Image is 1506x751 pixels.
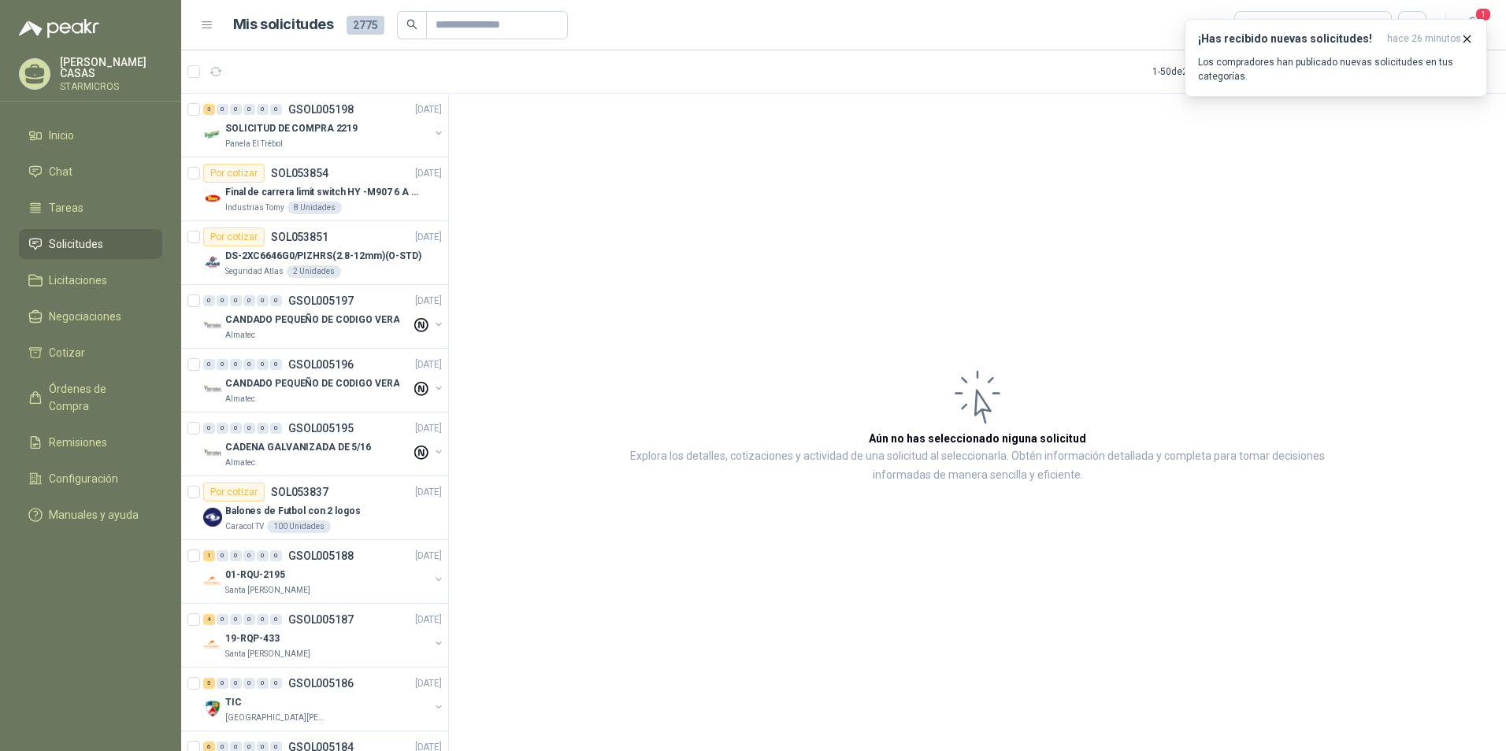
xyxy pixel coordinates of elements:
div: Por cotizar [203,483,265,501]
div: 0 [243,359,255,370]
a: Manuales y ayuda [19,500,162,530]
div: 0 [230,678,242,689]
div: 0 [243,614,255,625]
p: GSOL005187 [288,614,354,625]
a: 0 0 0 0 0 0 GSOL005196[DATE] Company LogoCANDADO PEQUEÑO DE CODIGO VERAAlmatec [203,355,445,405]
span: Licitaciones [49,272,107,289]
p: [DATE] [415,230,442,245]
img: Company Logo [203,572,222,590]
button: 1 [1459,11,1487,39]
a: Configuración [19,464,162,494]
p: SOL053851 [271,231,328,242]
p: STARMICROS [60,82,162,91]
p: SOL053837 [271,486,328,498]
div: 0 [270,423,282,434]
a: Negociaciones [19,302,162,331]
p: GSOL005197 [288,295,354,306]
span: 2775 [347,16,384,35]
div: 0 [217,359,228,370]
div: 4 [203,614,215,625]
div: 0 [243,295,255,306]
div: 0 [257,295,269,306]
a: Por cotizarSOL053854[DATE] Company LogoFinal de carrera limit switch HY -M907 6 A - 250 V a.cIndu... [181,157,448,221]
div: 0 [217,104,228,115]
p: Santa [PERSON_NAME] [225,584,310,597]
div: 0 [243,423,255,434]
p: DS-2XC6646G0/PIZHRS(2.8-12mm)(O-STD) [225,249,421,264]
div: 100 Unidades [267,520,331,533]
img: Company Logo [203,508,222,527]
p: Almatec [225,457,255,469]
h1: Mis solicitudes [233,13,334,36]
p: Los compradores han publicado nuevas solicitudes en tus categorías. [1198,55,1474,83]
p: [DATE] [415,612,442,627]
a: Tareas [19,193,162,223]
a: 0 0 0 0 0 0 GSOL005195[DATE] Company LogoCADENA GALVANIZADA DE 5/16Almatec [203,419,445,469]
p: 01-RQU-2195 [225,568,285,583]
span: Solicitudes [49,235,103,253]
img: Company Logo [203,189,222,208]
div: 3 [203,104,215,115]
p: [DATE] [415,357,442,372]
a: Por cotizarSOL053851[DATE] Company LogoDS-2XC6646G0/PIZHRS(2.8-12mm)(O-STD)Seguridad Atlas2 Unidades [181,221,448,285]
span: Cotizar [49,344,85,361]
p: [DATE] [415,102,442,117]
img: Company Logo [203,125,222,144]
p: [DATE] [415,549,442,564]
a: 3 0 0 0 0 0 GSOL005198[DATE] Company LogoSOLICITUD DE COMPRA 2219Panela El Trébol [203,100,445,150]
p: Caracol TV [225,520,264,533]
p: Final de carrera limit switch HY -M907 6 A - 250 V a.c [225,185,421,200]
img: Logo peakr [19,19,99,38]
img: Company Logo [203,444,222,463]
div: 0 [270,550,282,561]
div: 0 [270,678,282,689]
div: 0 [203,359,215,370]
a: Órdenes de Compra [19,374,162,421]
p: Seguridad Atlas [225,265,284,278]
p: GSOL005198 [288,104,354,115]
img: Company Logo [203,635,222,654]
div: 0 [230,104,242,115]
div: 1 [203,550,215,561]
p: GSOL005195 [288,423,354,434]
p: Panela El Trébol [225,138,283,150]
a: 0 0 0 0 0 0 GSOL005197[DATE] Company LogoCANDADO PEQUEÑO DE CODIGO VERAAlmatec [203,291,445,342]
span: Tareas [49,199,83,216]
button: ¡Has recibido nuevas solicitudes!hace 26 minutos Los compradores han publicado nuevas solicitudes... [1185,19,1487,97]
div: 0 [217,295,228,306]
div: 0 [230,295,242,306]
a: Chat [19,157,162,187]
p: Almatec [225,393,255,405]
div: 0 [217,550,228,561]
div: 0 [243,550,255,561]
h3: Aún no has seleccionado niguna solicitud [869,430,1086,447]
div: 0 [257,550,269,561]
p: SOL053854 [271,168,328,179]
p: SOLICITUD DE COMPRA 2219 [225,121,358,136]
p: Balones de Futbol con 2 logos [225,504,361,519]
p: CANDADO PEQUEÑO DE CODIGO VERA [225,313,399,327]
img: Company Logo [203,699,222,718]
p: TIC [225,695,242,710]
div: 0 [230,423,242,434]
img: Company Logo [203,316,222,335]
h3: ¡Has recibido nuevas solicitudes! [1198,32,1381,46]
a: Licitaciones [19,265,162,295]
p: Almatec [225,329,255,342]
div: 0 [270,614,282,625]
div: 2 Unidades [287,265,341,278]
div: 0 [230,359,242,370]
a: 4 0 0 0 0 0 GSOL005187[DATE] Company Logo19-RQP-433Santa [PERSON_NAME] [203,610,445,660]
p: GSOL005186 [288,678,354,689]
a: 1 0 0 0 0 0 GSOL005188[DATE] Company Logo01-RQU-2195Santa [PERSON_NAME] [203,546,445,597]
div: 0 [270,359,282,370]
p: [DATE] [415,421,442,436]
span: 1 [1474,7,1492,22]
a: Remisiones [19,427,162,457]
span: Chat [49,163,72,180]
span: Remisiones [49,434,107,451]
span: Inicio [49,127,74,144]
div: 0 [257,423,269,434]
span: Negociaciones [49,308,121,325]
p: 19-RQP-433 [225,631,280,646]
